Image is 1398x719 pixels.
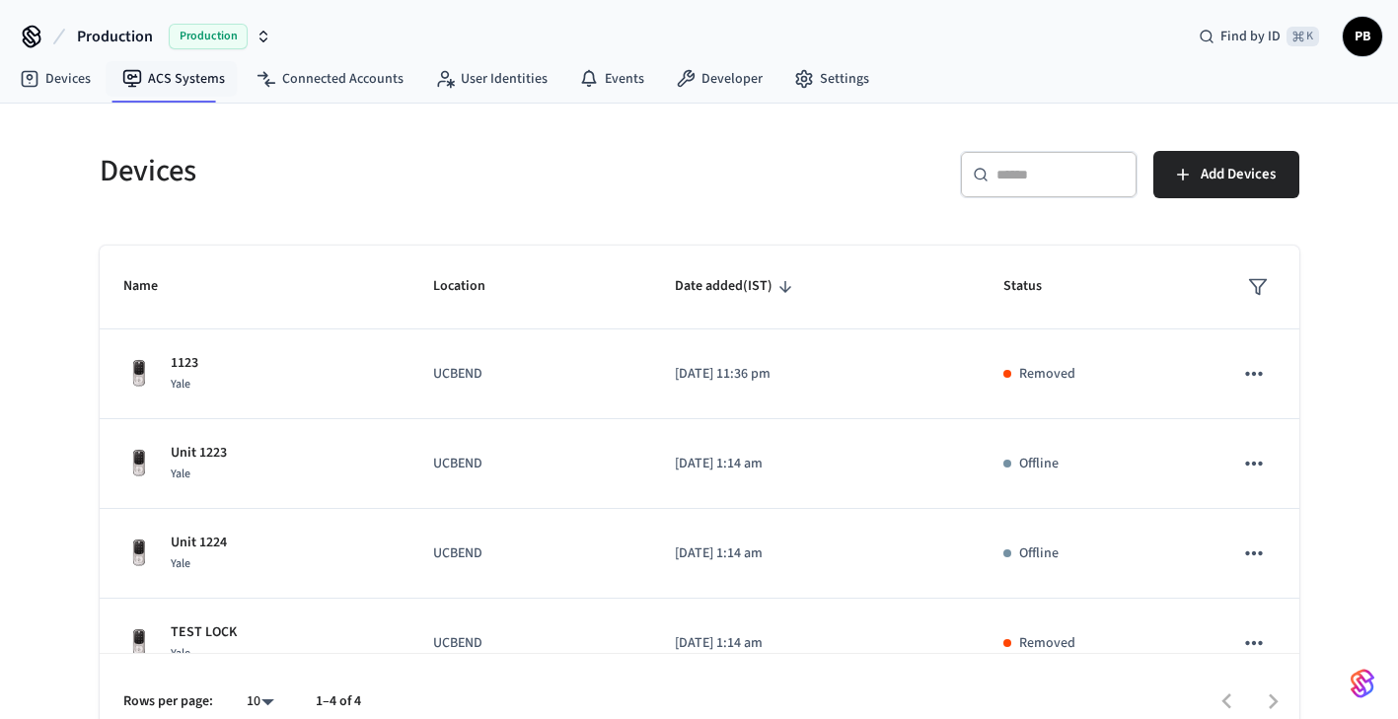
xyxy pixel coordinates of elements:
img: Yale Assure Touchscreen Wifi Smart Lock, Satin Nickel, Front [123,627,155,659]
p: UCBEND [433,454,627,474]
img: SeamLogoGradient.69752ec5.svg [1351,668,1374,699]
span: Yale [171,645,190,662]
span: ⌘ K [1287,27,1319,46]
a: Devices [4,61,107,97]
p: Offline [1019,454,1059,474]
p: UCBEND [433,633,627,654]
img: Yale Assure Touchscreen Wifi Smart Lock, Satin Nickel, Front [123,358,155,390]
button: Add Devices [1153,151,1299,198]
p: Unit 1223 [171,443,227,464]
p: [DATE] 11:36 pm [675,364,957,385]
p: Rows per page: [123,691,213,712]
img: Yale Assure Touchscreen Wifi Smart Lock, Satin Nickel, Front [123,538,155,569]
p: TEST LOCK [171,622,237,643]
span: Yale [171,555,190,572]
img: Yale Assure Touchscreen Wifi Smart Lock, Satin Nickel, Front [123,448,155,479]
span: Status [1003,271,1067,302]
p: Unit 1224 [171,533,227,553]
span: Production [77,25,153,48]
h5: Devices [100,151,688,191]
span: Name [123,271,184,302]
p: UCBEND [433,543,627,564]
a: ACS Systems [107,61,241,97]
a: Developer [660,61,778,97]
p: 1123 [171,353,198,374]
p: [DATE] 1:14 am [675,543,957,564]
p: UCBEND [433,364,627,385]
p: Removed [1019,364,1075,385]
a: Connected Accounts [241,61,419,97]
span: Add Devices [1201,162,1276,187]
p: [DATE] 1:14 am [675,454,957,474]
p: 1–4 of 4 [316,691,361,712]
a: User Identities [419,61,563,97]
p: Removed [1019,633,1075,654]
span: Location [433,271,511,302]
span: Yale [171,376,190,393]
a: Events [563,61,660,97]
span: PB [1345,19,1380,54]
span: Find by ID [1220,27,1281,46]
span: Date added(IST) [675,271,798,302]
div: Find by ID⌘ K [1183,19,1335,54]
a: Settings [778,61,885,97]
p: Offline [1019,543,1059,564]
p: [DATE] 1:14 am [675,633,957,654]
span: Production [169,24,248,49]
div: 10 [237,687,284,716]
span: Yale [171,466,190,482]
button: PB [1343,17,1382,56]
table: sticky table [100,246,1299,688]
